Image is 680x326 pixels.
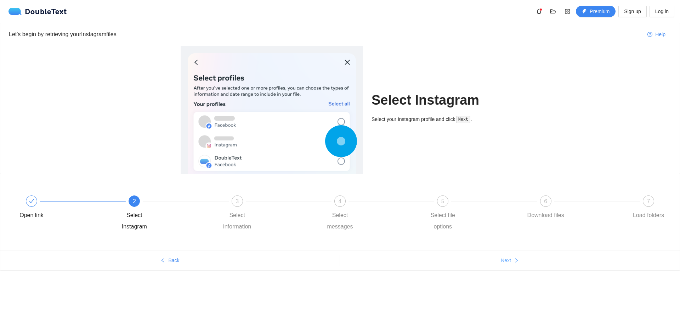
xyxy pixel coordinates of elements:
div: Let's begin by retrieving your Instagram files [9,30,642,39]
button: appstore [562,6,573,17]
div: 7Load folders [628,195,669,221]
div: 2Select Instagram [114,195,216,232]
span: question-circle [647,32,652,38]
div: Download files [527,210,564,221]
span: 5 [441,198,444,204]
div: Select file options [422,210,463,232]
button: Log in [650,6,674,17]
span: thunderbolt [582,9,587,15]
span: 3 [236,198,239,204]
button: Nextright [340,255,680,266]
span: right [514,258,519,264]
h1: Select Instagram [372,92,499,109]
button: folder-open [548,6,559,17]
span: Back [168,256,179,264]
div: Open link [11,195,114,221]
code: Next [456,116,470,123]
div: DoubleText [8,8,67,15]
span: left [160,258,165,264]
span: bell [534,9,544,14]
span: check [29,198,34,204]
div: 5Select file options [422,195,525,232]
button: Sign up [618,6,646,17]
div: Select Instagram [114,210,155,232]
span: Log in [655,7,669,15]
div: 4Select messages [319,195,422,232]
img: logo [8,8,25,15]
button: bell [533,6,545,17]
span: Help [655,31,665,38]
span: 6 [544,198,547,204]
div: 3Select information [217,195,319,232]
span: Next [501,256,511,264]
div: Select your Instagram profile and click . [372,115,499,123]
div: Select information [217,210,258,232]
span: Premium [590,7,610,15]
button: thunderboltPremium [576,6,616,17]
a: logoDoubleText [8,8,67,15]
div: 6Download files [525,195,628,221]
button: leftBack [0,255,340,266]
span: 4 [339,198,342,204]
span: appstore [562,9,573,14]
div: Load folders [633,210,664,221]
div: Open link [19,210,44,221]
div: Select messages [319,210,361,232]
span: 7 [647,198,650,204]
span: Sign up [624,7,641,15]
span: folder-open [548,9,559,14]
span: 2 [133,198,136,204]
button: question-circleHelp [642,29,671,40]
